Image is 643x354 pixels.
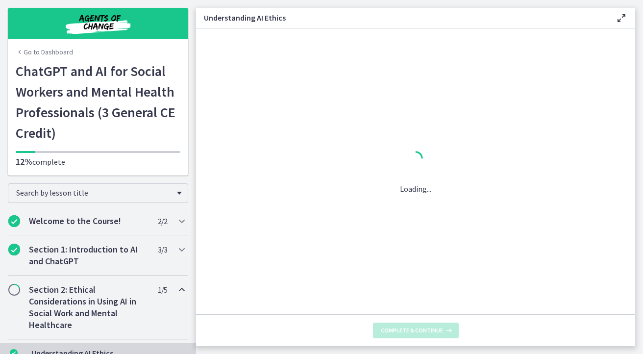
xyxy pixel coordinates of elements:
[16,156,32,167] span: 12%
[158,284,167,296] span: 1 / 5
[16,61,180,143] h1: ChatGPT and AI for Social Workers and Mental Health Professionals (3 General CE Credit)
[373,323,459,338] button: Complete & continue
[204,12,600,24] h3: Understanding AI Ethics
[8,244,20,255] i: Completed
[8,183,188,203] div: Search by lesson title
[16,47,73,57] a: Go to Dashboard
[158,215,167,227] span: 2 / 2
[400,149,431,171] div: 1
[16,188,172,198] span: Search by lesson title
[29,284,148,331] h2: Section 2: Ethical Considerations in Using AI in Social Work and Mental Healthcare
[29,215,148,227] h2: Welcome to the Course!
[381,327,443,334] span: Complete & continue
[400,183,431,195] p: Loading...
[158,244,167,255] span: 3 / 3
[39,12,157,35] img: Agents of Change
[16,156,180,168] p: complete
[29,244,148,267] h2: Section 1: Introduction to AI and ChatGPT
[8,215,20,227] i: Completed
